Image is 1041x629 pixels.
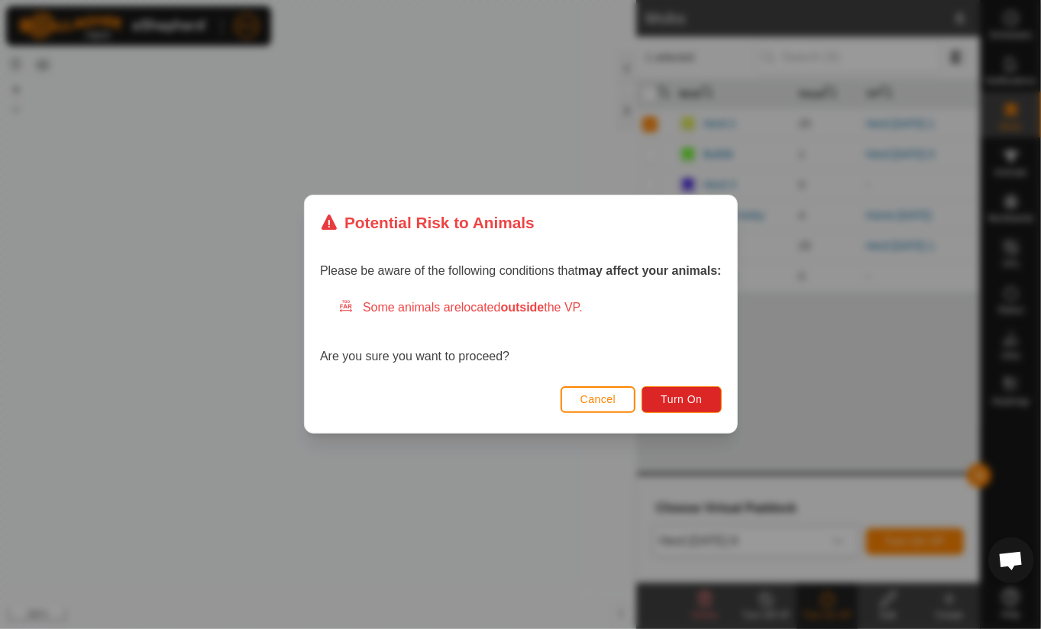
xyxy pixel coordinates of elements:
[320,211,535,234] div: Potential Risk to Animals
[338,299,722,318] div: Some animals are
[578,265,722,278] strong: may affect your animals:
[580,394,616,406] span: Cancel
[500,302,544,314] strong: outside
[320,265,722,278] span: Please be aware of the following conditions that
[988,537,1034,583] div: Open chat
[661,394,702,406] span: Turn On
[320,299,722,366] div: Are you sure you want to proceed?
[461,302,583,314] span: located the VP.
[560,386,635,413] button: Cancel
[642,386,721,413] button: Turn On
